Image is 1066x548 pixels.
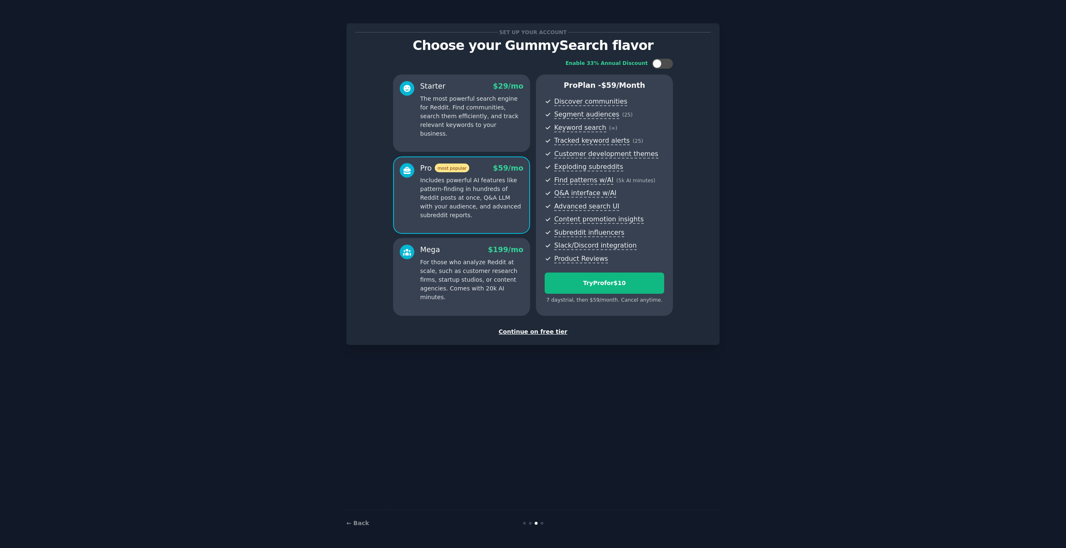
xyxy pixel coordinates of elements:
[420,94,523,138] p: The most powerful search engine for Reddit. Find communities, search them efficiently, and track ...
[498,28,568,37] span: Set up your account
[493,82,523,90] span: $ 29 /mo
[554,228,624,237] span: Subreddit influencers
[554,97,627,106] span: Discover communities
[346,520,369,526] a: ← Back
[633,138,643,144] span: ( 25 )
[420,176,523,220] p: Includes powerful AI features like pattern-finding in hundreds of Reddit posts at once, Q&A LLM w...
[545,273,664,294] button: TryProfor$10
[554,202,619,211] span: Advanced search UI
[554,150,658,159] span: Customer development themes
[609,125,618,131] span: ( ∞ )
[545,279,664,288] div: Try Pro for $10
[616,178,655,183] span: ( 5k AI minutes )
[554,110,619,119] span: Segment audiences
[435,164,470,172] span: most popular
[420,258,523,302] p: For those who analyze Reddit at scale, such as customer research firms, startup studios, or conte...
[554,176,613,185] span: Find patterns w/AI
[554,136,630,145] span: Tracked keyword alerts
[545,80,664,91] p: Pro Plan -
[420,245,440,255] div: Mega
[554,241,637,250] span: Slack/Discord integration
[488,245,523,254] span: $ 199 /mo
[554,215,644,224] span: Content promotion insights
[545,297,664,304] div: 7 days trial, then $ 59 /month . Cancel anytime.
[554,255,608,263] span: Product Reviews
[493,164,523,172] span: $ 59 /mo
[554,189,616,198] span: Q&A interface w/AI
[420,163,469,174] div: Pro
[355,38,711,53] p: Choose your GummySearch flavor
[565,60,648,67] div: Enable 33% Annual Discount
[420,81,446,92] div: Starter
[355,327,711,336] div: Continue on free tier
[554,163,623,171] span: Exploding subreddits
[622,112,633,118] span: ( 25 )
[601,81,645,89] span: $ 59 /month
[554,124,606,132] span: Keyword search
